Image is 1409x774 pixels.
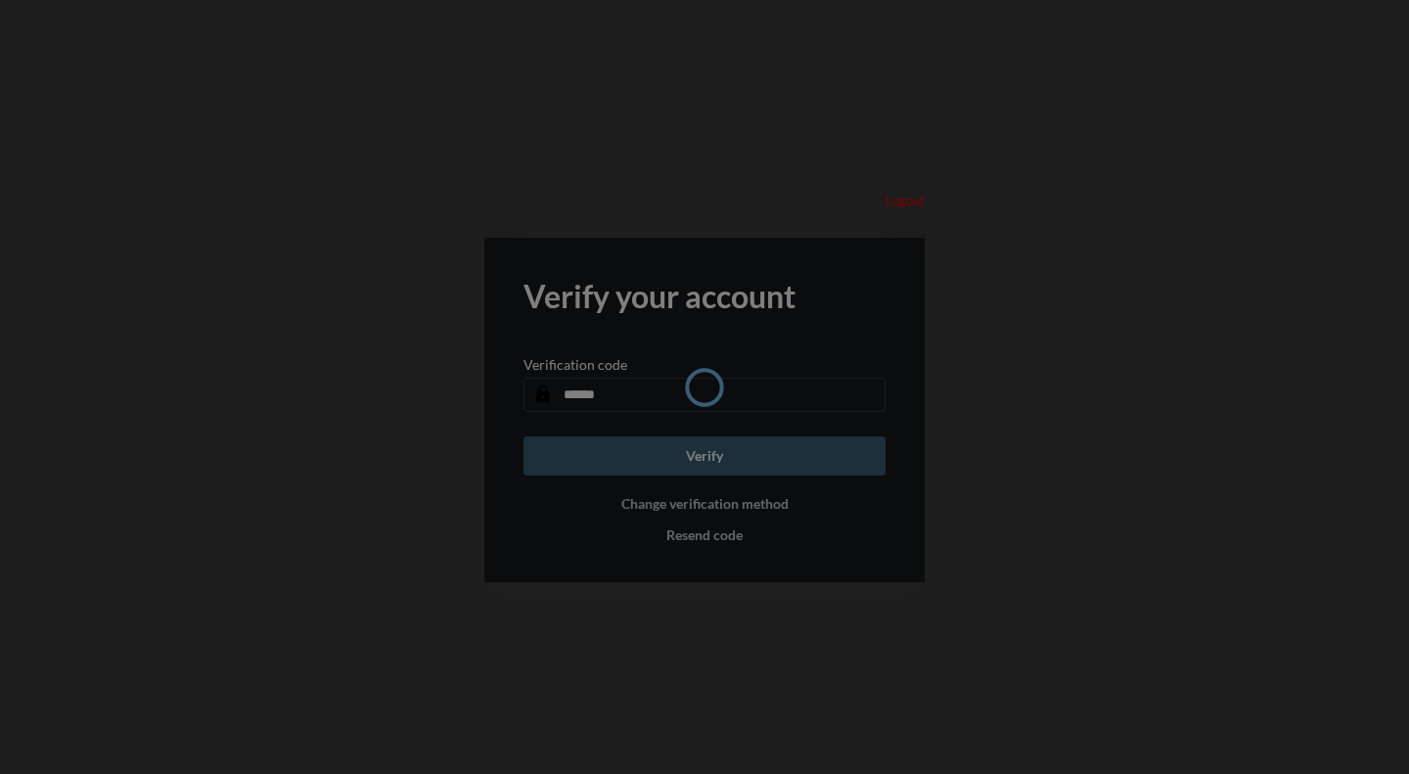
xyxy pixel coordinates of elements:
button: Change verification method [621,495,789,512]
button: Verify [523,436,886,476]
p: Verification code [523,356,627,373]
p: Logout [886,193,925,208]
h2: Verify your account [523,277,886,315]
button: Resend code [666,526,743,543]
